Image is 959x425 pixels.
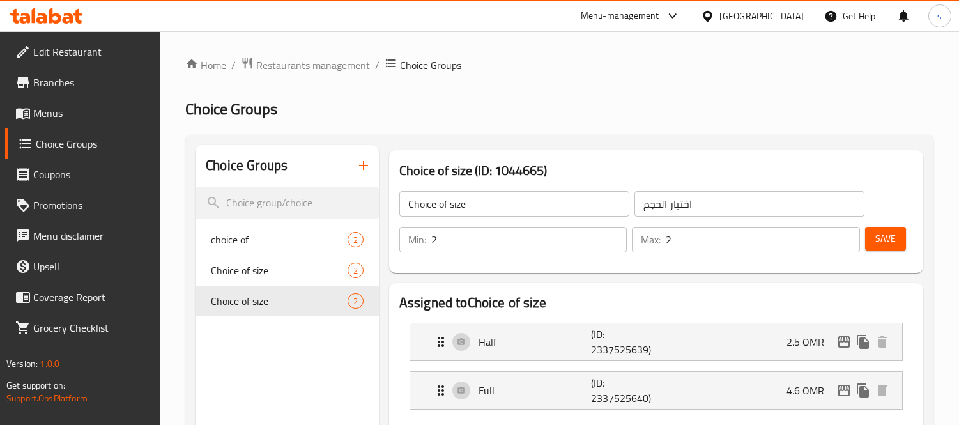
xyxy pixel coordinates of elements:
[786,334,834,350] p: 2.5 OMR
[875,231,896,247] span: Save
[5,190,160,220] a: Promotions
[641,232,661,247] p: Max:
[873,332,892,352] button: delete
[834,381,854,400] button: edit
[211,263,348,278] span: Choice of size
[40,355,59,372] span: 1.0.0
[33,197,150,213] span: Promotions
[185,58,226,73] a: Home
[854,381,873,400] button: duplicate
[399,366,913,415] li: Expand
[185,57,933,73] nav: breadcrumb
[479,334,591,350] p: Half
[786,383,834,398] p: 4.6 OMR
[6,377,65,394] span: Get support on:
[5,128,160,159] a: Choice Groups
[5,220,160,251] a: Menu disclaimer
[196,224,379,255] div: choice of2
[591,375,666,406] p: (ID: 2337525640)
[5,67,160,98] a: Branches
[5,251,160,282] a: Upsell
[196,255,379,286] div: Choice of size2
[6,390,88,406] a: Support.OpsPlatform
[375,58,380,73] li: /
[33,105,150,121] span: Menus
[36,136,150,151] span: Choice Groups
[399,293,913,313] h2: Assigned to Choice of size
[408,232,426,247] p: Min:
[6,355,38,372] span: Version:
[5,159,160,190] a: Coupons
[581,8,659,24] div: Menu-management
[873,381,892,400] button: delete
[33,320,150,336] span: Grocery Checklist
[33,290,150,305] span: Coverage Report
[5,282,160,313] a: Coverage Report
[33,259,150,274] span: Upsell
[196,187,379,219] input: search
[865,227,906,251] button: Save
[33,228,150,243] span: Menu disclaimer
[348,265,363,277] span: 2
[231,58,236,73] li: /
[410,323,902,360] div: Expand
[348,295,363,307] span: 2
[211,232,348,247] span: choice of
[400,58,461,73] span: Choice Groups
[937,9,942,23] span: s
[591,327,666,357] p: (ID: 2337525639)
[196,286,379,316] div: Choice of size2
[5,313,160,343] a: Grocery Checklist
[33,75,150,90] span: Branches
[206,156,288,175] h2: Choice Groups
[399,318,913,366] li: Expand
[33,167,150,182] span: Coupons
[241,57,370,73] a: Restaurants management
[399,160,913,181] h3: Choice of size (ID: 1044665)
[348,293,364,309] div: Choices
[5,98,160,128] a: Menus
[348,234,363,246] span: 2
[834,332,854,352] button: edit
[185,95,277,123] span: Choice Groups
[410,372,902,409] div: Expand
[479,383,591,398] p: Full
[211,293,348,309] span: Choice of size
[854,332,873,352] button: duplicate
[719,9,804,23] div: [GEOGRAPHIC_DATA]
[256,58,370,73] span: Restaurants management
[5,36,160,67] a: Edit Restaurant
[33,44,150,59] span: Edit Restaurant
